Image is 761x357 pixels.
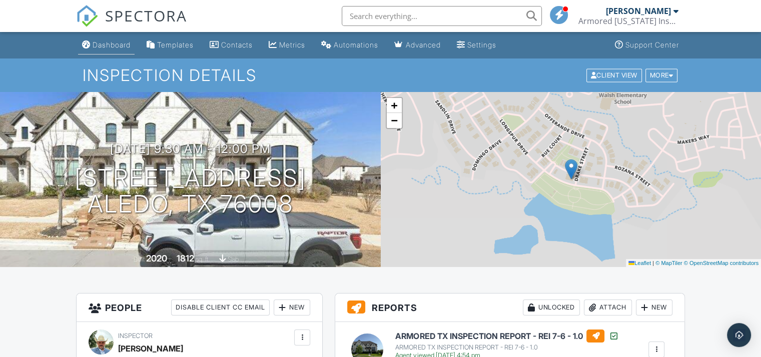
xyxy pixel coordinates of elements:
[76,5,98,27] img: The Best Home Inspection Software - Spectora
[279,40,305,49] div: Metrics
[684,260,758,266] a: © OpenStreetMap contributors
[453,36,500,54] a: Settings
[76,13,187,34] a: SPECTORA
[77,293,322,322] h3: People
[274,299,310,315] div: New
[391,99,397,111] span: +
[334,40,378,49] div: Automations
[585,71,644,78] a: Client View
[406,40,441,49] div: Advanced
[335,293,684,322] h3: Reports
[265,36,309,54] a: Metrics
[606,6,671,16] div: [PERSON_NAME]
[578,16,678,26] div: Armored Texas Inspections
[391,114,397,126] span: −
[395,329,618,342] h6: ARMORED TX INSPECTION REPORT - REI 7-6 - 1.0
[584,299,632,315] div: Attach
[105,5,187,26] span: SPECTORA
[228,255,239,263] span: slab
[83,66,678,84] h1: Inspection Details
[645,68,678,82] div: More
[134,255,145,263] span: Built
[523,299,580,315] div: Unlocked
[342,6,542,26] input: Search everything...
[655,260,682,266] a: © MapTiler
[586,68,642,82] div: Client View
[317,36,382,54] a: Automations (Basic)
[467,40,496,49] div: Settings
[118,341,183,356] div: [PERSON_NAME]
[390,36,445,54] a: Advanced
[75,165,306,218] h1: [STREET_ADDRESS] Aledo, TX 76008
[146,253,167,263] div: 2020
[118,332,153,339] span: Inspector
[628,260,651,266] a: Leaflet
[652,260,654,266] span: |
[395,343,618,351] div: ARMORED TX INSPECTION REPORT - REI 7-6 - 1.0
[387,98,402,113] a: Zoom in
[727,323,751,347] div: Open Intercom Messenger
[221,40,253,49] div: Contacts
[157,40,194,49] div: Templates
[387,113,402,128] a: Zoom out
[110,142,271,155] h3: [DATE] 9:30 am - 12:00 pm
[196,255,210,263] span: sq. ft.
[93,40,131,49] div: Dashboard
[565,159,577,179] img: Marker
[206,36,257,54] a: Contacts
[171,299,270,315] div: Disable Client CC Email
[143,36,198,54] a: Templates
[636,299,672,315] div: New
[625,40,679,49] div: Support Center
[177,253,194,263] div: 1812
[611,36,683,54] a: Support Center
[78,36,135,54] a: Dashboard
